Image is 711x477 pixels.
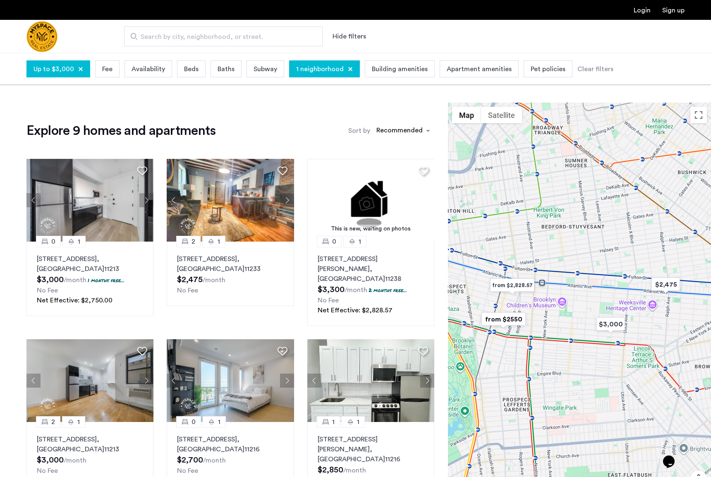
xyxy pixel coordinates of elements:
img: a8b926f1-9a91-4e5e-b036-feb4fe78ee5d_638812751766421804.jpeg [307,339,435,422]
p: [STREET_ADDRESS] 11233 [177,254,283,274]
span: 1 [218,237,220,247]
span: 1 [332,417,335,427]
span: $2,850 [318,466,343,474]
sub: /month [64,277,86,283]
button: Show street map [452,107,481,123]
span: Net Effective: $2,750.00 [37,297,113,304]
img: logo [26,21,57,52]
sub: /month [343,467,366,474]
a: Login [634,7,651,14]
span: $3,000 [37,456,64,464]
button: Next apartment [420,374,434,388]
span: Fee [102,64,113,74]
span: No Fee [177,467,198,474]
span: $2,700 [177,456,203,464]
p: 2 months free... [369,287,407,294]
span: Apartment amenities [447,64,512,74]
ng-select: sort-apartment [372,123,434,138]
button: Toggle fullscreen view [690,107,707,123]
sub: /month [203,277,225,283]
sub: /month [345,287,367,293]
p: [STREET_ADDRESS][PERSON_NAME] 11238 [318,254,424,284]
span: $3,300 [318,285,345,294]
a: Registration [662,7,685,14]
a: 01[STREET_ADDRESS], [GEOGRAPHIC_DATA]112131 months free...No FeeNet Effective: $2,750.00 [26,242,153,316]
span: Pet policies [531,64,565,74]
span: Availability [132,64,165,74]
button: Show satellite imagery [481,107,522,123]
span: 1 neighborhood [296,64,344,74]
a: 21[STREET_ADDRESS], [GEOGRAPHIC_DATA]11233No Fee [167,242,294,306]
span: No Fee [318,297,339,304]
button: Previous apartment [26,374,41,388]
img: af89ecc1-02ec-4b73-9198-5dcabcf3354e_638724652322176578.jpeg [26,159,154,242]
button: Next apartment [280,374,294,388]
p: 1 months free... [88,277,124,284]
span: No Fee [37,287,58,294]
img: 1997_638660674255189691.jpeg [167,159,294,242]
p: [STREET_ADDRESS] 11213 [37,434,143,454]
button: Previous apartment [167,193,181,207]
span: 2 [51,417,55,427]
label: Sort by [348,126,370,136]
button: Next apartment [280,193,294,207]
span: Beds [184,64,199,74]
span: Up to $3,000 [34,64,74,74]
iframe: chat widget [660,444,686,469]
span: Search by city, neighborhood, or street. [141,32,299,42]
span: 2 [192,237,195,247]
span: $3,000 [37,276,64,284]
span: Building amenities [372,64,428,74]
span: 0 [51,237,55,247]
span: Baths [218,64,235,74]
span: Net Effective: $2,828.57 [318,307,393,314]
span: No Fee [177,287,198,294]
span: $2,475 [177,276,203,284]
button: Previous apartment [26,193,41,207]
sub: /month [64,457,86,464]
input: Apartment Search [124,26,323,46]
span: Subway [254,64,277,74]
button: Next apartment [139,193,153,207]
div: $2,475 [648,275,683,294]
h1: Explore 9 homes and apartments [26,122,215,139]
img: a8b926f1-9a91-4e5e-b036-feb4fe78ee5d_638721244065877995.jpeg [26,339,154,422]
a: This is new, waiting on photos [307,159,435,242]
a: Cazamio Logo [26,21,57,52]
span: 0 [192,417,196,427]
span: No Fee [37,467,58,474]
div: Clear filters [577,64,613,74]
div: from $2550 [478,310,529,328]
img: 1996_638518381288254798.png [167,339,294,422]
div: from $2,828.57 [487,276,538,295]
span: 1 [77,417,80,427]
img: 1.gif [307,159,435,242]
span: 1 [357,417,359,427]
p: [STREET_ADDRESS][PERSON_NAME] 11216 [318,434,424,464]
a: 01[STREET_ADDRESS][PERSON_NAME], [GEOGRAPHIC_DATA]112382 months free...No FeeNet Effective: $2,82... [307,242,434,326]
button: Next apartment [139,374,153,388]
div: This is new, waiting on photos [311,225,431,233]
button: Previous apartment [167,374,181,388]
span: 0 [332,237,336,247]
span: 1 [359,237,361,247]
button: Previous apartment [307,374,321,388]
span: 1 [78,237,80,247]
sub: /month [203,457,226,464]
p: [STREET_ADDRESS] 11216 [177,434,283,454]
p: [STREET_ADDRESS] 11213 [37,254,143,274]
div: $3,000 [593,315,628,333]
button: Show or hide filters [333,31,366,41]
div: Recommended [375,125,423,137]
span: 1 [218,417,220,427]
